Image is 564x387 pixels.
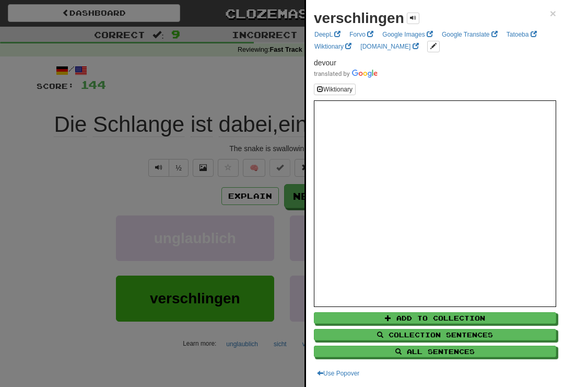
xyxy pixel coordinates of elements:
[314,368,362,379] button: Use Popover
[439,29,501,40] a: Google Translate
[357,41,421,52] a: [DOMAIN_NAME]
[346,29,377,40] a: Forvo
[503,29,540,40] a: Tatoeba
[379,29,436,40] a: Google Images
[427,41,440,52] button: edit links
[314,312,556,324] button: Add to Collection
[314,70,378,78] img: Color short
[550,7,556,19] span: ×
[314,84,356,95] button: Wiktionary
[314,59,336,67] span: devour
[311,29,344,40] a: DeepL
[550,8,556,19] button: Close
[314,329,556,340] button: Collection Sentences
[314,10,404,26] strong: verschlingen
[314,346,556,357] button: All Sentences
[311,41,355,52] a: Wiktionary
